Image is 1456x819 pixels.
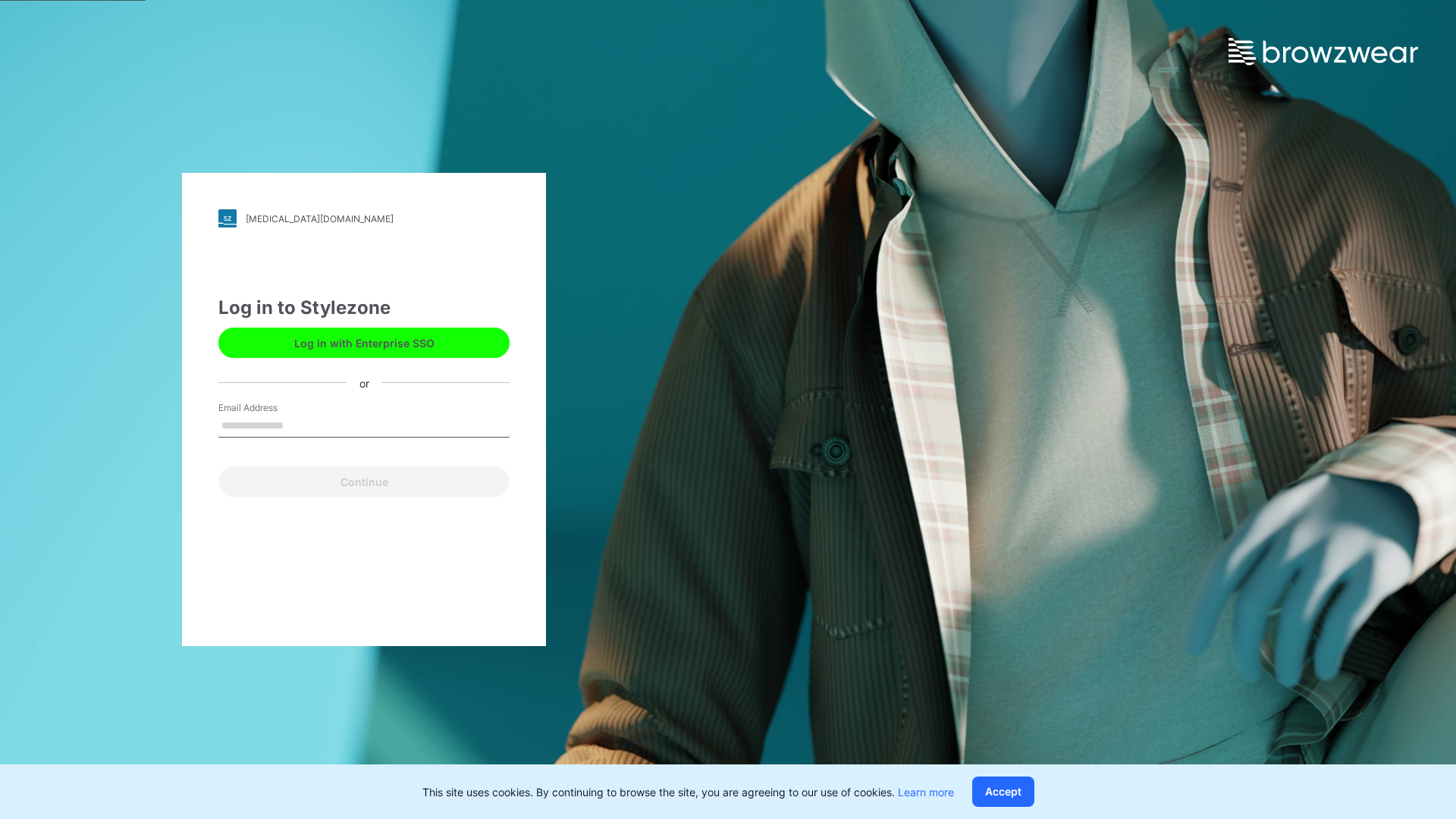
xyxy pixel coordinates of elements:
[218,209,510,227] a: [MEDICAL_DATA][DOMAIN_NAME]
[218,328,510,358] button: Log in with Enterprise SSO
[1228,38,1418,65] img: browzwear-logo.e42bd6dac1945053ebaf764b6aa21510.svg
[422,784,954,800] p: This site uses cookies. By continuing to browse the site, you are agreeing to our use of cookies.
[898,786,954,799] a: Learn more
[218,294,510,322] div: Log in to Stylezone
[246,213,394,224] div: [MEDICAL_DATA][DOMAIN_NAME]
[347,375,381,391] div: or
[218,401,325,415] label: Email Address
[218,209,237,227] img: stylezone-logo.562084cfcfab977791bfbf7441f1a819.svg
[972,777,1034,807] button: Accept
